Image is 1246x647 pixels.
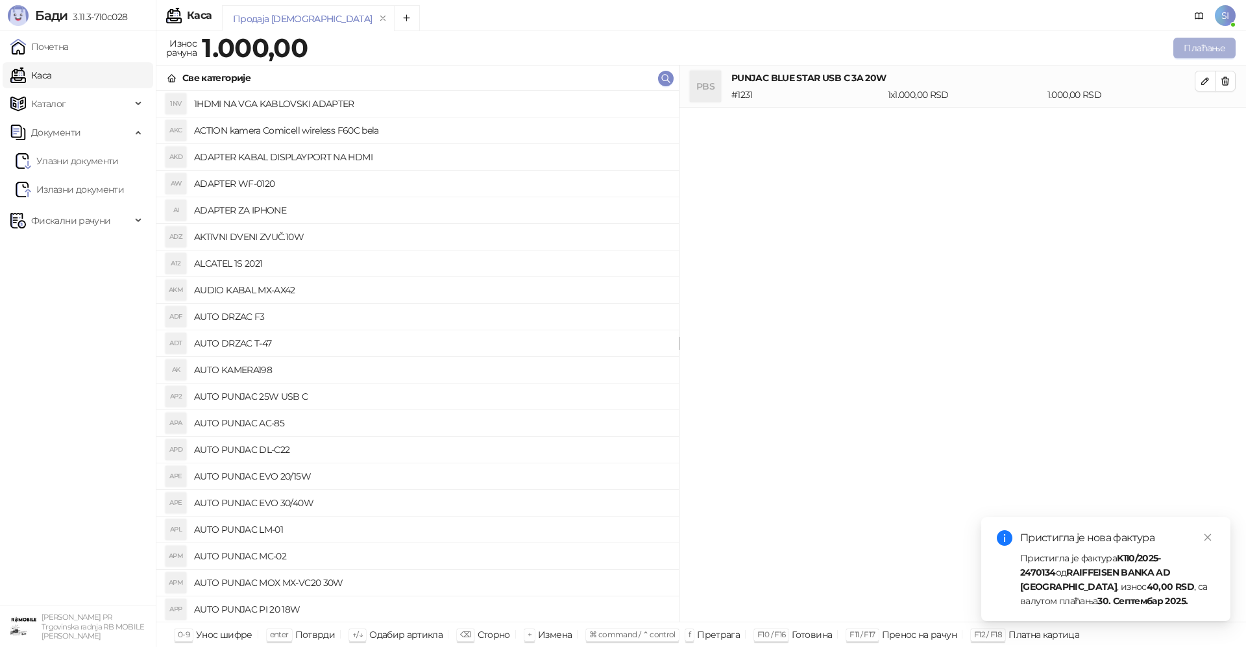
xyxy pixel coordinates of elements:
[194,280,668,300] h4: AUDIO KABAL MX-AX42
[31,91,66,117] span: Каталог
[16,148,119,174] a: Ulazni dokumentiУлазни документи
[42,613,145,641] small: [PERSON_NAME] PR Trgovinska radnja RB MOBILE [PERSON_NAME]
[731,71,1195,85] h4: PUNJAC BLUE STAR USB C 3A 20W
[1097,595,1188,607] strong: 30. Септембар 2025.
[538,626,572,643] div: Измена
[528,629,531,639] span: +
[729,88,885,102] div: # 1231
[374,13,391,24] button: remove
[165,120,186,141] div: AKC
[10,613,36,639] img: 64x64-companyLogo-7cc85d88-c06c-4126-9212-7af2a80f41f2.jpeg
[165,253,186,274] div: A12
[233,12,372,26] div: Продаја [DEMOGRAPHIC_DATA]
[1020,567,1170,592] strong: RAIFFEISEN BANKA AD [GEOGRAPHIC_DATA]
[194,386,668,407] h4: AUTO PUNJAC 25W USB C
[31,208,110,234] span: Фискални рачуни
[194,226,668,247] h4: AKTIVNI DVENI ZVUČ.10W
[369,626,443,643] div: Одабир артикла
[165,519,186,540] div: APL
[194,253,668,274] h4: ALCATEL 1S 2021
[1203,533,1212,542] span: close
[194,466,668,487] h4: AUTO PUNJAC EVO 20/15W
[1173,38,1236,58] button: Плаћање
[187,10,212,21] div: Каса
[67,11,127,23] span: 3.11.3-710c028
[589,629,676,639] span: ⌘ command / ⌃ control
[35,8,67,23] span: Бади
[165,599,186,620] div: APP
[164,35,199,61] div: Износ рачуна
[16,177,124,202] a: Излазни документи
[697,626,740,643] div: Претрага
[182,71,250,85] div: Све категорије
[689,629,690,639] span: f
[194,333,668,354] h4: AUTO DRZAC T-47
[194,572,668,593] h4: AUTO PUNJAC MOX MX-VC20 30W
[1201,530,1215,544] a: Close
[1045,88,1197,102] div: 1.000,00 RSD
[178,629,189,639] span: 0-9
[194,360,668,380] h4: AUTO KAMERA198
[194,493,668,513] h4: AUTO PUNJAC EVO 30/40W
[974,629,1002,639] span: F12 / F18
[194,306,668,327] h4: AUTO DRZAC F3
[1189,5,1210,26] a: Документација
[997,530,1012,546] span: info-circle
[156,91,679,622] div: grid
[165,493,186,513] div: APE
[1008,626,1079,643] div: Платна картица
[194,519,668,540] h4: AUTO PUNJAC LM-01
[1020,552,1161,578] strong: K110/2025-2470134
[194,546,668,567] h4: AUTO PUNJAC MC-02
[194,200,668,221] h4: ADAPTER ZA IPHONE
[8,5,29,26] img: Logo
[194,120,668,141] h4: ACTION kamera Comicell wireless F60C bela
[352,629,363,639] span: ↑/↓
[165,546,186,567] div: APM
[165,439,186,460] div: APD
[1020,551,1215,608] div: Пристигла је фактура од , износ , са валутом плаћања
[478,626,510,643] div: Сторно
[194,93,668,114] h4: 1HDMI NA VGA KABLOVSKI ADAPTER
[196,626,252,643] div: Унос шифре
[165,93,186,114] div: 1NV
[202,32,308,64] strong: 1.000,00
[194,147,668,167] h4: ADAPTER KABAL DISPLAYPORT NA HDMI
[460,629,470,639] span: ⌫
[194,413,668,433] h4: AUTO PUNJAC AC-85
[690,71,721,102] div: PBS
[194,173,668,194] h4: ADAPTER WF-0120
[849,629,875,639] span: F11 / F17
[165,413,186,433] div: APA
[792,626,832,643] div: Готовина
[165,386,186,407] div: AP2
[882,626,957,643] div: Пренос на рачун
[10,34,69,60] a: Почетна
[31,119,80,145] span: Документи
[165,280,186,300] div: AKM
[194,439,668,460] h4: AUTO PUNJAC DL-C22
[165,333,186,354] div: ADT
[295,626,336,643] div: Потврди
[10,62,51,88] a: Каса
[757,629,785,639] span: F10 / F16
[165,200,186,221] div: AI
[165,360,186,380] div: AK
[165,147,186,167] div: AKD
[1215,5,1236,26] span: SI
[165,226,186,247] div: ADZ
[165,173,186,194] div: AW
[1147,581,1194,592] strong: 40,00 RSD
[1020,530,1215,546] div: Пристигла је нова фактура
[270,629,289,639] span: enter
[885,88,1045,102] div: 1 x 1.000,00 RSD
[394,5,420,31] button: Add tab
[165,306,186,327] div: ADF
[194,599,668,620] h4: AUTO PUNJAC PI 20 18W
[165,466,186,487] div: APE
[165,572,186,593] div: APM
